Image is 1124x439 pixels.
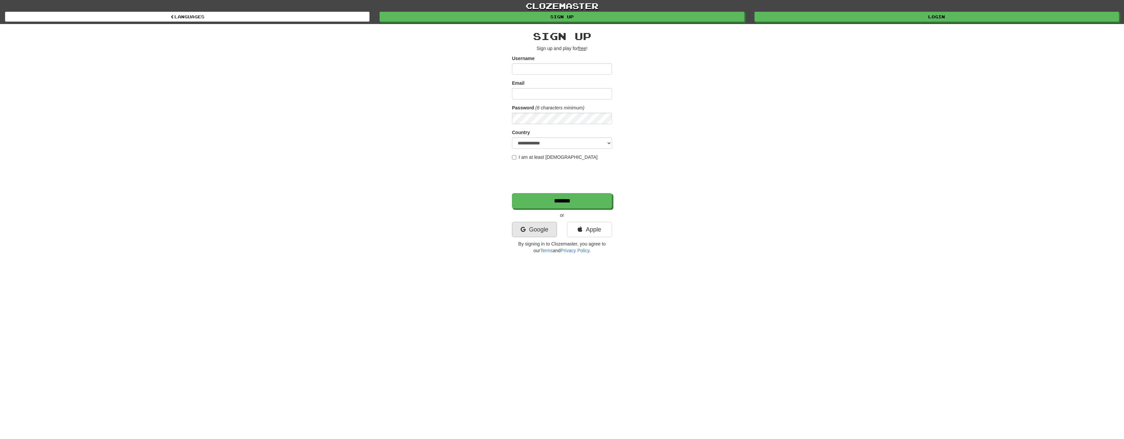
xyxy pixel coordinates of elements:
[512,129,530,136] label: Country
[512,31,612,42] h2: Sign up
[512,104,534,111] label: Password
[512,45,612,52] p: Sign up and play for !
[512,241,612,254] p: By signing in to Clozemaster, you agree to our and .
[754,12,1119,22] a: Login
[512,80,524,86] label: Email
[512,155,516,159] input: I am at least [DEMOGRAPHIC_DATA]
[512,164,613,190] iframe: reCAPTCHA
[561,248,589,253] a: Privacy Policy
[540,248,553,253] a: Terms
[5,12,370,22] a: Languages
[512,55,535,62] label: Username
[512,154,598,160] label: I am at least [DEMOGRAPHIC_DATA]
[578,46,586,51] u: free
[380,12,744,22] a: Sign up
[535,105,584,110] em: (6 characters minimum)
[567,222,612,237] a: Apple
[512,222,557,237] a: Google
[512,212,612,218] p: or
